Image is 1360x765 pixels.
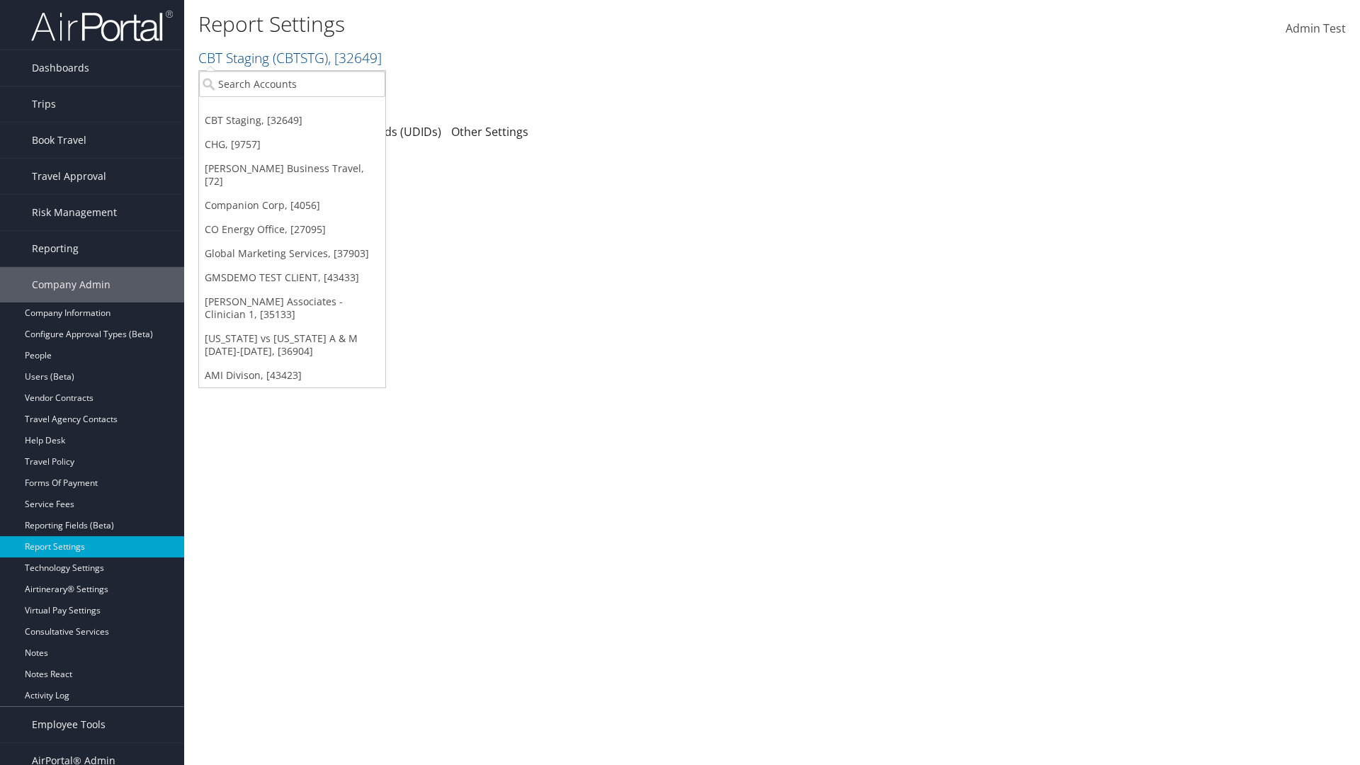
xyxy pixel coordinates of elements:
[199,71,385,97] input: Search Accounts
[209,183,1335,198] h4: No Reporting Fields yet!
[32,123,86,158] span: Book Travel
[199,242,385,266] a: Global Marketing Services, [37903]
[1286,21,1346,36] span: Admin Test
[199,327,385,363] a: [US_STATE] vs [US_STATE] A & M [DATE]-[DATE], [36904]
[32,50,89,86] span: Dashboards
[199,157,385,193] a: [PERSON_NAME] Business Travel, [72]
[31,9,173,42] img: airportal-logo.png
[198,48,382,67] a: CBT Staging
[199,108,385,132] a: CBT Staging, [32649]
[199,363,385,387] a: AMI Divison, [43423]
[199,266,385,290] a: GMSDEMO TEST CLIENT, [43433]
[328,48,382,67] span: , [ 32649 ]
[199,193,385,217] a: Companion Corp, [4056]
[273,48,328,67] span: ( CBTSTG )
[32,231,79,266] span: Reporting
[1286,7,1346,51] a: Admin Test
[199,217,385,242] a: CO Energy Office, [27095]
[32,86,56,122] span: Trips
[32,707,106,742] span: Employee Tools
[199,132,385,157] a: CHG, [9757]
[32,267,110,302] span: Company Admin
[451,124,528,140] a: Other Settings
[199,290,385,327] a: [PERSON_NAME] Associates - Clinician 1, [35133]
[32,195,117,230] span: Risk Management
[198,9,963,39] h1: Report Settings
[32,159,106,194] span: Travel Approval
